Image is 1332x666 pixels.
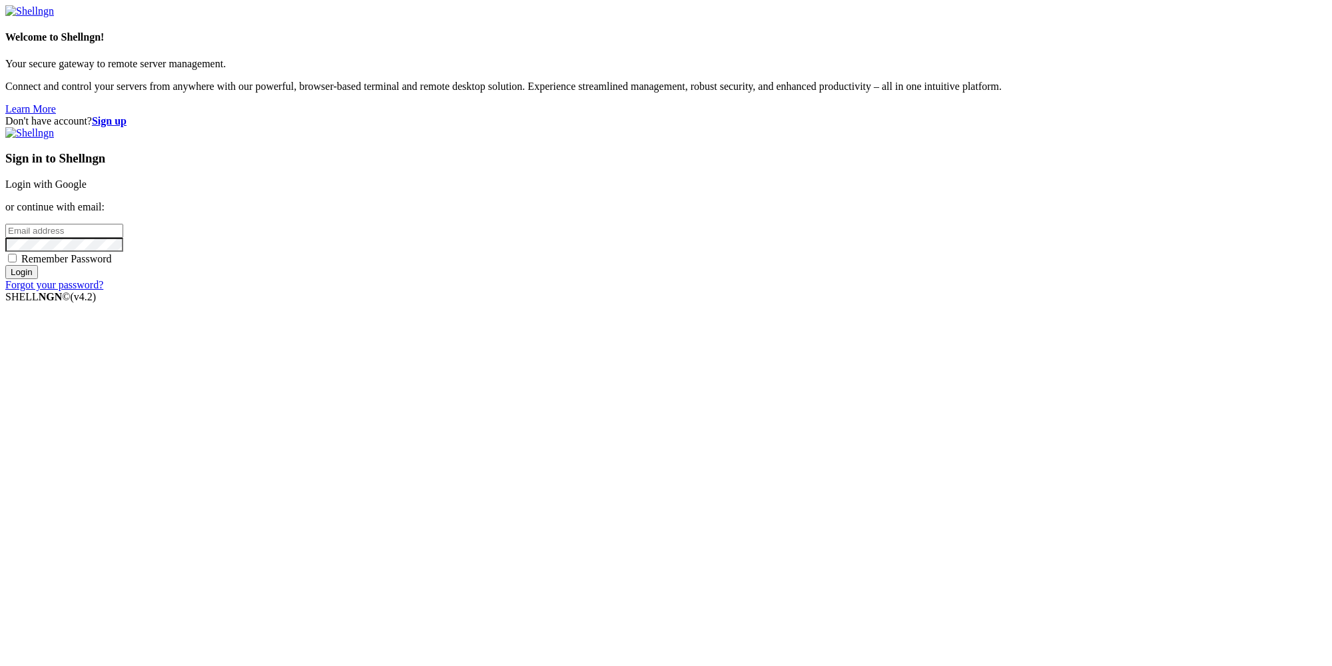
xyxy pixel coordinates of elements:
[92,115,127,127] a: Sign up
[5,5,54,17] img: Shellngn
[5,115,1327,127] div: Don't have account?
[5,103,56,115] a: Learn More
[5,58,1327,70] p: Your secure gateway to remote server management.
[39,291,63,302] b: NGN
[5,201,1327,213] p: or continue with email:
[21,253,112,264] span: Remember Password
[71,291,97,302] span: 4.2.0
[5,178,87,190] a: Login with Google
[5,81,1327,93] p: Connect and control your servers from anywhere with our powerful, browser-based terminal and remo...
[5,127,54,139] img: Shellngn
[5,291,96,302] span: SHELL ©
[5,31,1327,43] h4: Welcome to Shellngn!
[5,151,1327,166] h3: Sign in to Shellngn
[5,224,123,238] input: Email address
[8,254,17,262] input: Remember Password
[5,279,103,290] a: Forgot your password?
[5,265,38,279] input: Login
